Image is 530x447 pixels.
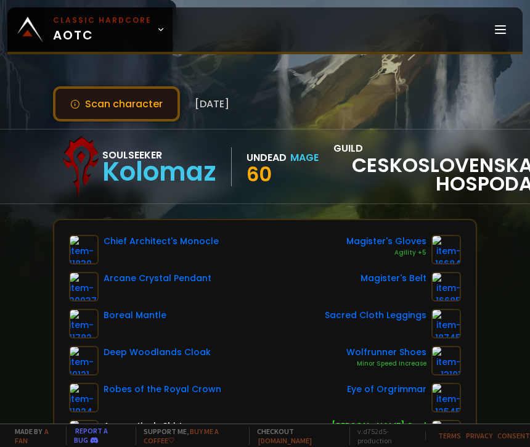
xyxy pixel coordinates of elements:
[346,359,426,369] div: Minor Speed Increase
[258,436,312,445] a: [DOMAIN_NAME]
[438,431,461,440] a: Terms
[431,346,461,375] img: item-13101
[15,427,49,445] a: a fan
[69,346,99,375] img: item-19121
[497,431,530,440] a: Consent
[144,427,219,445] a: Buy me a coffee
[195,96,229,112] span: [DATE]
[7,7,173,52] a: Classic HardcoreAOTC
[69,235,99,265] img: item-11839
[431,235,461,265] img: item-16684
[104,309,166,322] div: Boreal Mantle
[431,309,461,338] img: item-18745
[346,235,426,248] div: Magister's Gloves
[104,272,211,285] div: Arcane Crystal Pendant
[249,427,342,445] span: Checkout
[346,248,426,258] div: Agility +5
[290,150,319,165] div: Mage
[247,160,272,188] span: 60
[466,431,492,440] a: Privacy
[69,383,99,412] img: item-11924
[104,383,221,396] div: Robes of the Royal Crown
[104,235,219,248] div: Chief Architect's Monocle
[74,426,108,445] a: Report a bug
[361,272,426,285] div: Magister's Belt
[247,150,287,165] div: Undead
[136,427,242,445] span: Support me,
[53,15,152,26] small: Classic Hardcore
[69,309,99,338] img: item-11782
[104,346,211,359] div: Deep Woodlands Cloak
[7,427,59,445] span: Made by
[332,420,426,433] div: [PERSON_NAME] Seal
[349,427,418,445] span: v. d752d5 - production
[69,272,99,301] img: item-20037
[431,272,461,301] img: item-16685
[102,163,216,181] div: Kolomaz
[102,147,216,163] div: Soulseeker
[431,383,461,412] img: item-12545
[53,86,180,121] button: Scan character
[53,15,152,44] span: AOTC
[325,309,426,322] div: Sacred Cloth Leggings
[347,383,426,396] div: Eye of Orgrimmar
[346,346,426,359] div: Wolfrunner Shoes
[104,420,182,433] div: Apprentice's Shirt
